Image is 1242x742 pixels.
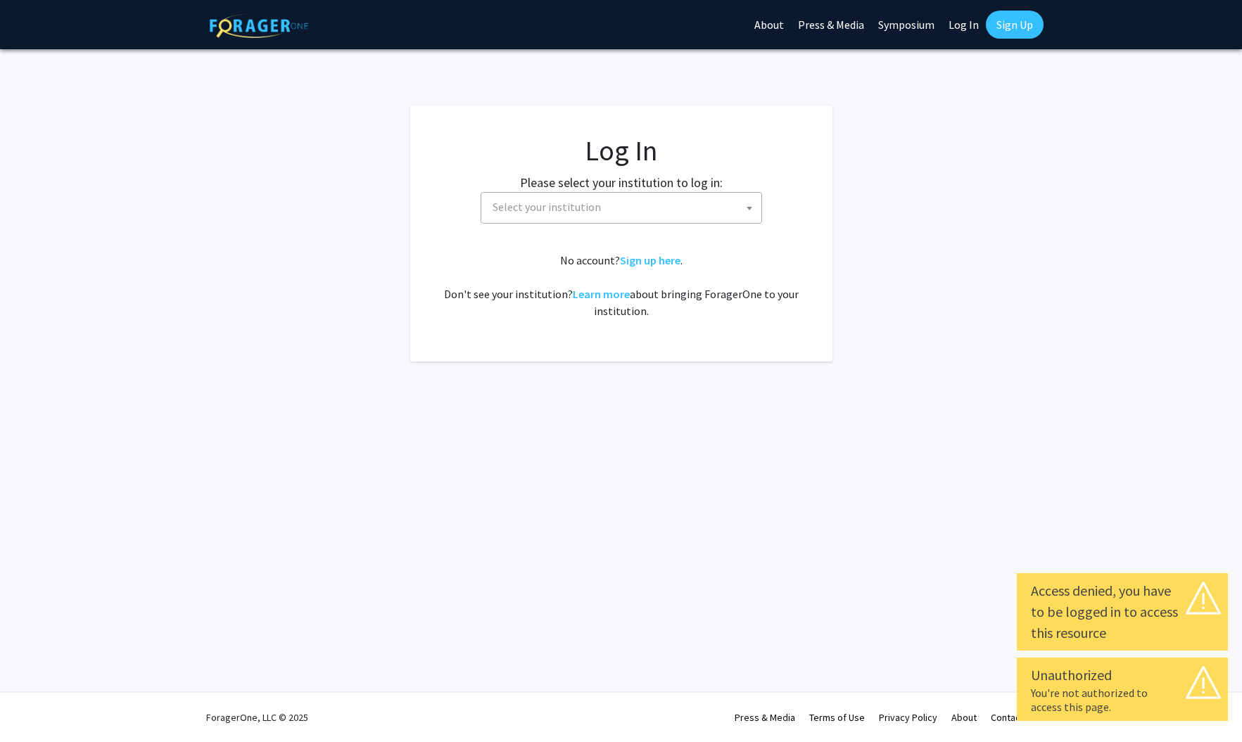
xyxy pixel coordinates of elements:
a: Terms of Use [809,711,865,724]
span: Select your institution [493,200,601,214]
h1: Log In [438,134,804,167]
span: Select your institution [487,193,761,222]
a: Sign Up [986,11,1044,39]
div: You're not authorized to access this page. [1031,686,1214,714]
div: Access denied, you have to be logged in to access this resource [1031,580,1214,644]
a: Sign up here [620,253,680,267]
span: Select your institution [481,192,762,224]
div: ForagerOne, LLC © 2025 [206,693,308,742]
div: No account? . Don't see your institution? about bringing ForagerOne to your institution. [438,252,804,319]
a: Contact Us [991,711,1037,724]
a: About [951,711,977,724]
a: Press & Media [735,711,795,724]
a: Privacy Policy [879,711,937,724]
div: Unauthorized [1031,665,1214,686]
a: Learn more about bringing ForagerOne to your institution [573,287,630,301]
img: ForagerOne Logo [210,13,308,38]
label: Please select your institution to log in: [520,173,723,192]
